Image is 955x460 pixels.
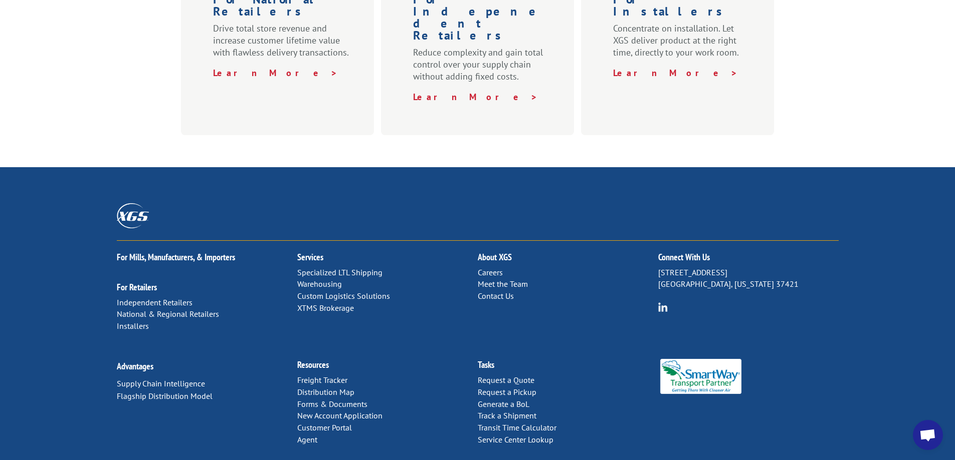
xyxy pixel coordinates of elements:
[478,360,658,374] h2: Tasks
[478,387,536,397] a: Request a Pickup
[478,410,536,420] a: Track a Shipment
[117,321,149,331] a: Installers
[297,375,347,385] a: Freight Tracker
[913,420,943,450] div: Open chat
[478,422,556,432] a: Transit Time Calculator
[297,303,354,313] a: XTMS Brokerage
[117,391,213,401] a: Flagship Distribution Model
[117,251,235,263] a: For Mills, Manufacturers, & Importers
[213,67,338,79] a: Learn More >
[478,375,534,385] a: Request a Quote
[297,410,383,420] a: New Account Application
[478,251,512,263] a: About XGS
[413,47,546,91] p: Reduce complexity and gain total control over your supply chain without adding fixed costs.
[117,203,149,228] img: XGS_Logos_ALL_2024_All_White
[297,251,323,263] a: Services
[658,302,668,312] img: group-6
[297,359,329,370] a: Resources
[613,67,738,79] a: Learn More >
[117,360,153,372] a: Advantages
[213,23,354,67] p: Drive total store revenue and increase customer lifetime value with flawless delivery transactions.
[297,267,383,277] a: Specialized LTL Shipping
[413,91,538,103] a: Learn More >
[658,359,744,394] img: Smartway_Logo
[478,267,503,277] a: Careers
[297,434,317,444] a: Agent
[613,23,746,67] p: Concentrate on installation. Let XGS deliver product at the right time, directly to your work room.
[478,434,553,444] a: Service Center Lookup
[478,291,514,301] a: Contact Us
[297,279,342,289] a: Warehousing
[297,387,354,397] a: Distribution Map
[297,422,352,432] a: Customer Portal
[478,399,529,409] a: Generate a BoL
[478,279,528,289] a: Meet the Team
[117,309,219,319] a: National & Regional Retailers
[117,281,157,293] a: For Retailers
[117,378,205,388] a: Supply Chain Intelligence
[297,291,390,301] a: Custom Logistics Solutions
[658,267,839,291] p: [STREET_ADDRESS] [GEOGRAPHIC_DATA], [US_STATE] 37421
[117,297,193,307] a: Independent Retailers
[658,253,839,267] h2: Connect With Us
[297,399,367,409] a: Forms & Documents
